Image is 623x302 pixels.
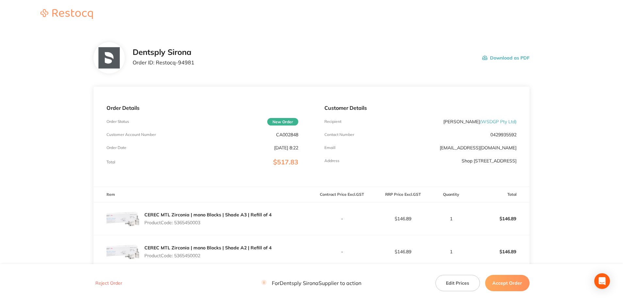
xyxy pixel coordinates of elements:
p: Order Status [107,119,129,124]
p: Order Details [107,105,298,111]
p: 0429935592 [490,132,516,137]
p: Emaill [324,145,336,150]
button: Reject Order [93,280,124,286]
p: [PERSON_NAME] [443,119,516,124]
p: - [312,249,372,254]
a: CEREC MTL Zirconia | mono Blocks | Shade A3 | Refill of 4 [144,212,271,218]
p: $146.89 [373,216,433,221]
a: CEREC MTL Zirconia | mono Blocks | Shade A2 | Refill of 4 [144,245,271,251]
p: Order Date [107,145,126,150]
p: $146.89 [469,211,529,226]
h2: Dentsply Sirona [133,48,194,57]
p: - [312,216,372,221]
p: [DATE] 8:22 [274,145,298,150]
span: $517.83 [273,158,298,166]
p: 1 [434,249,468,254]
img: NTllNzd2NQ [98,47,120,69]
span: ( WSDGP Pty Ltd ) [480,119,516,125]
p: 1 [434,216,468,221]
th: Quantity [434,187,468,202]
img: bTVna3J2bw [107,235,139,268]
img: em93cjQyaA [107,202,139,235]
a: [EMAIL_ADDRESS][DOMAIN_NAME] [440,145,516,151]
p: Customer Account Number [107,132,156,137]
p: Contact Number [324,132,354,137]
p: Shop [STREET_ADDRESS] [462,158,516,163]
button: Accept Order [485,275,530,291]
img: Restocq logo [34,9,99,19]
p: For Dentsply Sirona Supplier to action [261,280,361,286]
p: CA002848 [276,132,298,137]
p: Total [107,160,115,164]
th: Total [468,187,530,202]
p: Customer Details [324,105,516,111]
p: $146.89 [373,249,433,254]
div: Open Intercom Messenger [594,273,610,289]
p: $146.89 [469,244,529,260]
p: Address [324,159,339,163]
p: Recipient [324,119,341,124]
p: Order ID: Restocq- 94981 [133,59,194,65]
a: Restocq logo [34,9,99,20]
th: RRP Price Excl. GST [372,187,434,202]
span: New Order [267,118,298,126]
button: Download as PDF [482,48,530,68]
button: Edit Prices [435,275,480,291]
p: Product Code: 5365450002 [144,253,271,258]
th: Item [93,187,311,202]
th: Contract Price Excl. GST [311,187,372,202]
p: Product Code: 5365450003 [144,220,271,225]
